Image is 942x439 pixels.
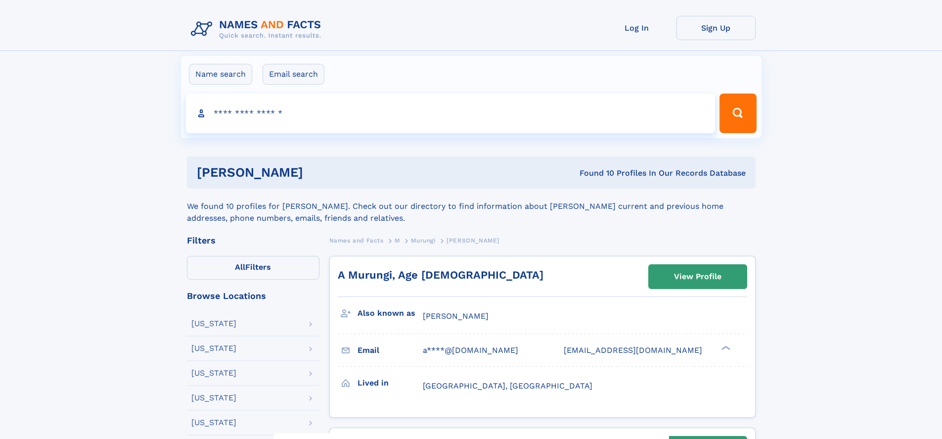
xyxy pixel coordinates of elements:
[411,234,435,246] a: Murungi
[395,237,400,244] span: M
[423,311,489,321] span: [PERSON_NAME]
[423,381,592,390] span: [GEOGRAPHIC_DATA], [GEOGRAPHIC_DATA]
[263,64,324,85] label: Email search
[338,269,543,281] a: A Murungi, Age [DEMOGRAPHIC_DATA]
[187,236,319,245] div: Filters
[187,292,319,300] div: Browse Locations
[674,265,721,288] div: View Profile
[447,237,499,244] span: [PERSON_NAME]
[186,94,716,133] input: search input
[649,265,747,289] a: View Profile
[189,64,252,85] label: Name search
[191,394,236,402] div: [US_STATE]
[191,320,236,328] div: [US_STATE]
[191,369,236,377] div: [US_STATE]
[719,94,756,133] button: Search Button
[197,166,442,179] h1: [PERSON_NAME]
[395,234,400,246] a: M
[358,305,423,322] h3: Also known as
[358,375,423,391] h3: Lived in
[564,345,702,355] span: [EMAIL_ADDRESS][DOMAIN_NAME]
[187,16,329,43] img: Logo Names and Facts
[329,234,384,246] a: Names and Facts
[441,168,746,179] div: Found 10 Profiles In Our Records Database
[191,419,236,427] div: [US_STATE]
[411,237,435,244] span: Murungi
[676,16,756,40] a: Sign Up
[191,344,236,352] div: [US_STATE]
[187,256,319,280] label: Filters
[235,262,245,272] span: All
[187,189,756,224] div: We found 10 profiles for [PERSON_NAME]. Check out our directory to find information about [PERSON...
[597,16,676,40] a: Log In
[719,345,731,351] div: ❯
[358,342,423,359] h3: Email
